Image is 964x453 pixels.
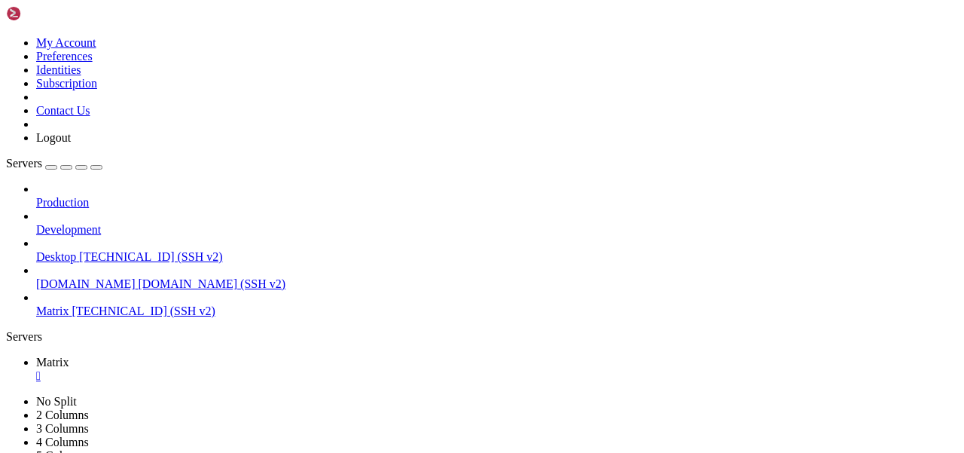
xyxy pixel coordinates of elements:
span: [TECHNICAL_ID] (SSH v2) [79,250,222,263]
li: Desktop [TECHNICAL_ID] (SSH v2) [36,237,958,264]
span: [DOMAIN_NAME] [36,277,136,290]
a: Identities [36,63,81,76]
x-row: root@server1:~# [6,339,767,352]
a: Contact Us [36,104,90,117]
x-row: New release '24.04.3 LTS' available. [6,275,767,288]
x-row: Last login: [DATE] from [TECHNICAL_ID] [6,326,767,339]
span: Подробнее о включении службы ESM Apps at [URL][DOMAIN_NAME] [6,249,361,262]
x-row: just raised the bar for easy, resilient and secure K8s cluster deployment. [6,121,767,134]
x-row: Run 'do-release-upgrade' to upgrade to it. [6,288,767,301]
x-row: * Strictly confined Kubernetes makes edge and IoT secure. Learn how MicroK8s [6,109,767,121]
li: [DOMAIN_NAME] [DOMAIN_NAME] (SSH v2) [36,264,958,291]
div: Servers [6,330,958,344]
x-row: [URL][DOMAIN_NAME] [6,147,767,160]
a: My Account [36,36,96,49]
x-row: Swap usage: 0% [6,83,767,96]
a: Preferences [36,50,93,63]
x-row: Memory usage: 40% IPv4 address for ens18: [TECHNICAL_ID] [6,70,767,83]
a: Matrix [36,356,958,383]
span: [TECHNICAL_ID] (SSH v2) [72,305,215,317]
li: Development [36,210,958,237]
a: Development [36,223,958,237]
a:  [36,369,958,383]
span: Matrix [36,305,69,317]
a: [DOMAIN_NAME] [DOMAIN_NAME] (SSH v2) [36,277,958,291]
a: 2 Columns [36,409,89,421]
span: System information as of Вс 28 сен 2025 09:48:47 UTC [6,19,319,31]
a: Matrix [TECHNICAL_ID] (SSH v2) [36,305,958,318]
span: 15 дополнительных обновлений безопасности могут быть применены с помощью ESM Apps. [6,237,500,249]
x-row: System load: 8.25 Processes: 228 [6,44,767,57]
a: Production [36,196,958,210]
li: Production [36,182,958,210]
x-row: Usage of /: 15.6% of 127.83GB Users logged in: 0 [6,57,767,70]
img: Shellngn [6,6,93,21]
span: Production [36,196,89,209]
a: Logout [36,131,71,144]
a: Servers [6,157,102,170]
span: Development [36,223,101,236]
span: Desktop [36,250,76,263]
div: (16, 26) [108,339,114,352]
a: 3 Columns [36,422,89,435]
span: Чтобы просмотреть дополнительные обновления выполните: apt list --upgradable [6,211,464,223]
span: Servers [6,157,42,170]
a: 4 Columns [36,436,89,448]
a: No Split [36,395,77,408]
a: Subscription [36,77,97,90]
span: Matrix [36,356,69,369]
span: Расширенное поддержание безопасности (ESM) для Applications выключено. [6,173,428,185]
span: [DOMAIN_NAME] (SSH v2) [139,277,286,290]
li: Matrix [TECHNICAL_ID] (SSH v2) [36,291,958,318]
a: Desktop [TECHNICAL_ID] (SSH v2) [36,250,958,264]
span: 1 обновление может быть применено немедленно. [6,198,277,210]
